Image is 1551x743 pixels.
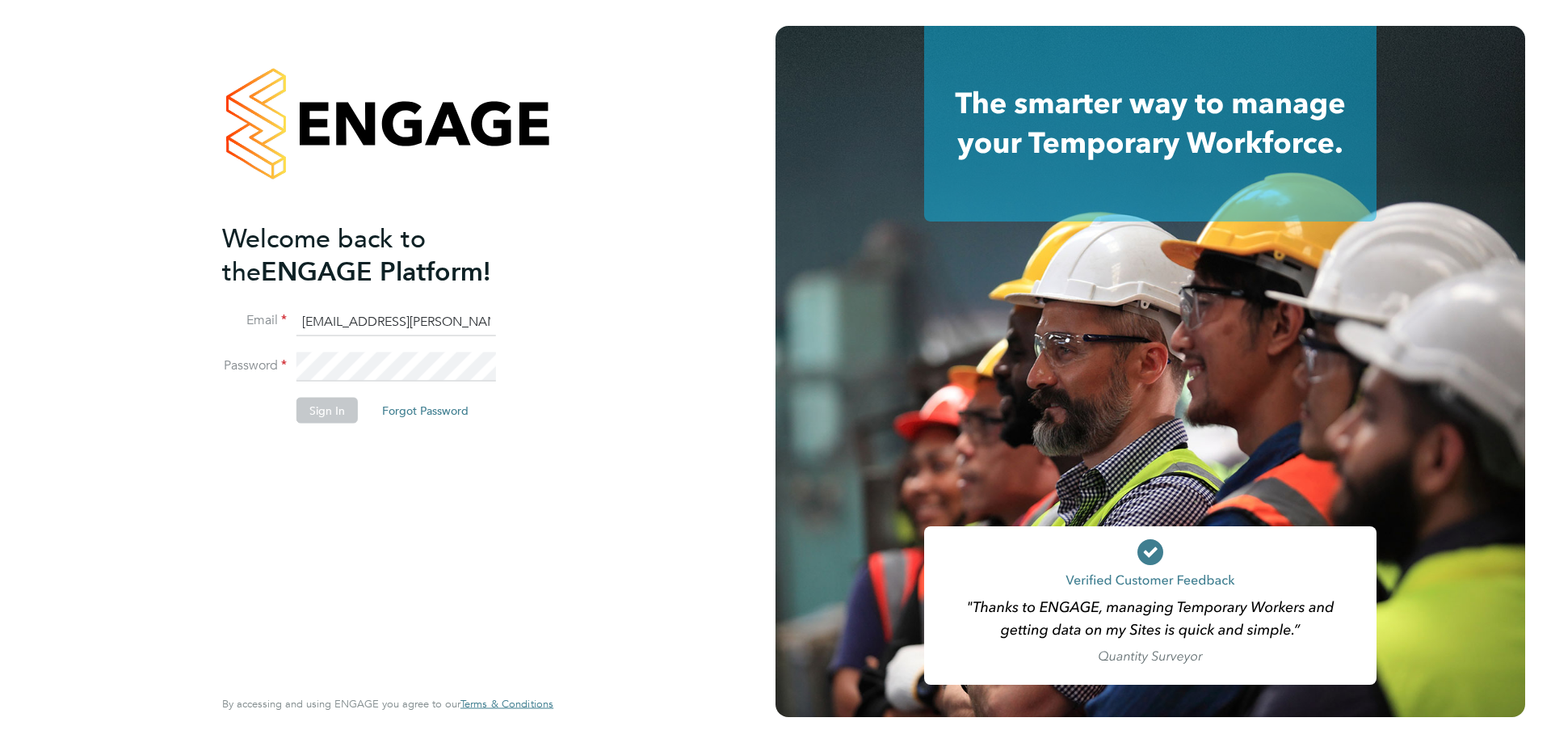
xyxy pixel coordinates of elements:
button: Sign In [296,398,358,424]
button: Forgot Password [369,398,481,424]
span: Welcome back to the [222,222,426,287]
input: Enter your work email... [296,307,496,336]
label: Email [222,312,287,329]
h2: ENGAGE Platform! [222,222,537,288]
span: Terms & Conditions [460,697,553,711]
a: Terms & Conditions [460,698,553,711]
label: Password [222,357,287,374]
span: By accessing and using ENGAGE you agree to our [222,697,553,711]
